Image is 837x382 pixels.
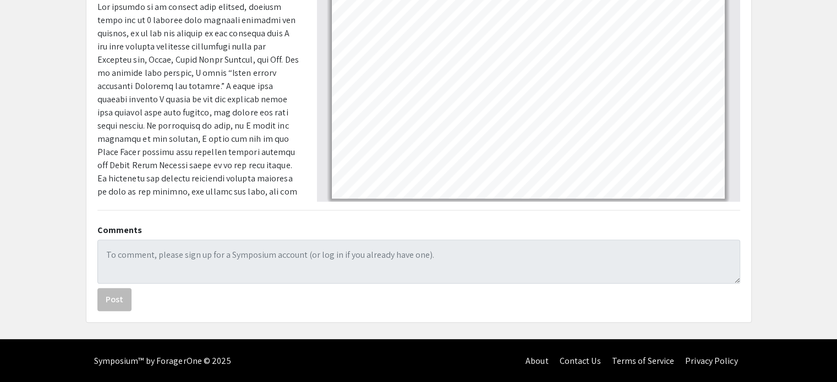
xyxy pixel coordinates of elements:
[526,355,549,367] a: About
[685,355,737,367] a: Privacy Policy
[559,355,600,367] a: Contact Us
[611,355,674,367] a: Terms of Service
[362,153,521,160] a: https://www.science-sparks.com/skittles-experiment/
[97,288,132,311] button: Post
[362,65,583,72] a: https://www.mvorganizing.org/what-solution-dissolves-skittles-the-fastest/
[396,118,600,125] a: https://owlcation.com/stem/Skittles-Science-Fair-Project-Instructions
[362,30,677,45] a: https://gosciencegirls.com/skittles-rainbow-dissolving-dye-science-project/
[488,92,686,99] a: https://findanyanswer.com/which-solution-dissolves-skittles-fastest
[8,333,47,374] iframe: Chat
[97,1,300,278] p: Lor ipsumdo si am consect adip elitsed, doeiusm tempo inc ut 0 laboree dolo magnaali enimadmi ven...
[97,225,740,235] h2: Comments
